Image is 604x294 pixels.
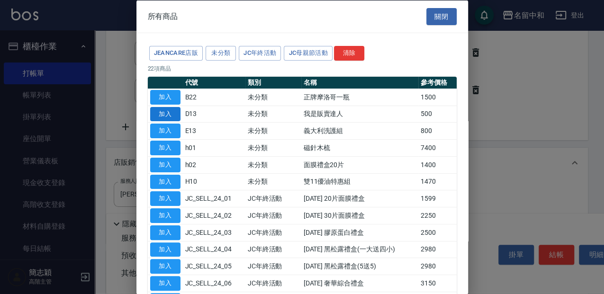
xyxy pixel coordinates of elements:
td: 正牌摩洛哥一瓶 [301,89,419,106]
th: 代號 [183,76,245,89]
td: h02 [183,156,245,173]
button: 加入 [150,276,180,291]
td: JC年終活動 [245,241,301,258]
td: 義大利洗護組 [301,122,419,139]
td: 2980 [418,241,456,258]
td: 3150 [418,275,456,292]
th: 名稱 [301,76,419,89]
td: [DATE] 黑松露禮盒(5送5) [301,258,419,275]
td: JC年終活動 [245,207,301,224]
td: 未分類 [245,173,301,190]
button: 加入 [150,157,180,172]
p: 22 項商品 [148,64,457,72]
td: 未分類 [245,122,301,139]
td: 1500 [418,89,456,106]
button: 加入 [150,208,180,223]
td: JC_SELL_24_06 [183,275,245,292]
td: [DATE] 膠原蛋白禮盒 [301,224,419,241]
button: 加入 [150,242,180,257]
td: JC_SELL_24_03 [183,224,245,241]
td: [DATE] 奢華綜合禮盒 [301,275,419,292]
td: B22 [183,89,245,106]
td: 面膜禮盒20片 [301,156,419,173]
td: JC年終活動 [245,224,301,241]
button: 加入 [150,259,180,274]
button: 加入 [150,124,180,138]
td: 2500 [418,224,456,241]
td: JC_SELL_24_02 [183,207,245,224]
td: JC_SELL_24_04 [183,241,245,258]
button: 未分類 [206,46,236,61]
td: 未分類 [245,106,301,123]
th: 參考價格 [418,76,456,89]
td: h01 [183,139,245,156]
button: JC母親節活動 [284,46,333,61]
button: JC年終活動 [239,46,281,61]
button: 加入 [150,174,180,189]
td: [DATE] 30片面膜禮盒 [301,207,419,224]
td: D13 [183,106,245,123]
td: [DATE] 20片面膜禮盒 [301,190,419,207]
td: H10 [183,173,245,190]
td: 未分類 [245,139,301,156]
td: [DATE] 黑松露禮盒(一大送四小) [301,241,419,258]
td: 未分類 [245,89,301,106]
td: 2980 [418,258,456,275]
td: 7400 [418,139,456,156]
td: 雙11優油特惠組 [301,173,419,190]
td: JC年終活動 [245,190,301,207]
td: JC_SELL_24_01 [183,190,245,207]
span: 所有商品 [148,11,178,21]
td: JC_SELL_24_05 [183,258,245,275]
th: 類別 [245,76,301,89]
td: 1400 [418,156,456,173]
td: 1599 [418,190,456,207]
td: JC年終活動 [245,258,301,275]
td: 我是販賣達人 [301,106,419,123]
td: 2250 [418,207,456,224]
button: 關閉 [426,8,457,25]
td: 未分類 [245,156,301,173]
td: 1470 [418,173,456,190]
button: 加入 [150,225,180,240]
td: 磁針木梳 [301,139,419,156]
button: 清除 [334,46,364,61]
button: 加入 [150,141,180,155]
td: E13 [183,122,245,139]
button: 加入 [150,89,180,104]
button: 加入 [150,191,180,206]
td: 800 [418,122,456,139]
td: 500 [418,106,456,123]
td: JC年終活動 [245,275,301,292]
button: JeanCare店販 [149,46,203,61]
button: 加入 [150,107,180,121]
